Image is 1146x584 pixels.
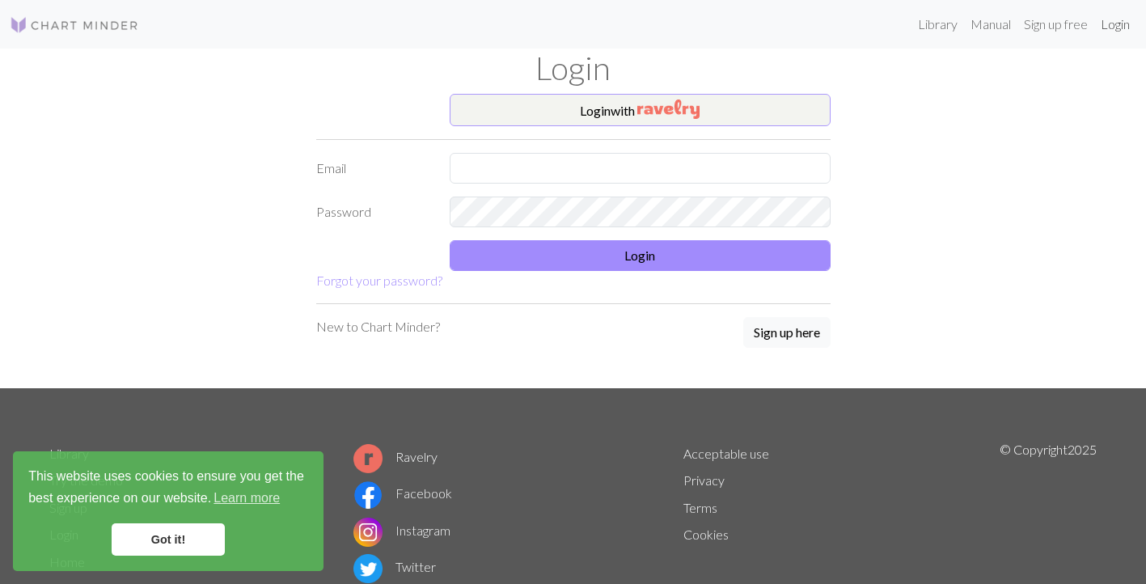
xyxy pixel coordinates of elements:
button: Loginwith [450,94,831,126]
a: Privacy [683,472,725,488]
span: This website uses cookies to ensure you get the best experience on our website. [28,467,308,510]
a: Instagram [353,523,450,538]
label: Email [307,153,440,184]
a: Sign up free [1017,8,1094,40]
button: Login [450,240,831,271]
img: Logo [10,15,139,35]
button: Sign up here [743,317,831,348]
a: Login [1094,8,1136,40]
a: Ravelry [353,449,438,464]
div: cookieconsent [13,451,324,571]
p: New to Chart Minder? [316,317,440,336]
img: Facebook logo [353,480,383,510]
img: Ravelry [637,99,700,119]
a: Library [49,446,89,461]
a: Acceptable use [683,446,769,461]
a: Terms [683,500,717,515]
a: Cookies [683,527,729,542]
img: Twitter logo [353,554,383,583]
h1: Login [40,49,1107,87]
a: Twitter [353,559,436,574]
a: Forgot your password? [316,273,442,288]
a: Library [911,8,964,40]
img: Instagram logo [353,518,383,547]
a: Facebook [353,485,452,501]
label: Password [307,197,440,227]
a: Sign up here [743,317,831,349]
a: learn more about cookies [211,486,282,510]
a: dismiss cookie message [112,523,225,556]
a: Manual [964,8,1017,40]
img: Ravelry logo [353,444,383,473]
